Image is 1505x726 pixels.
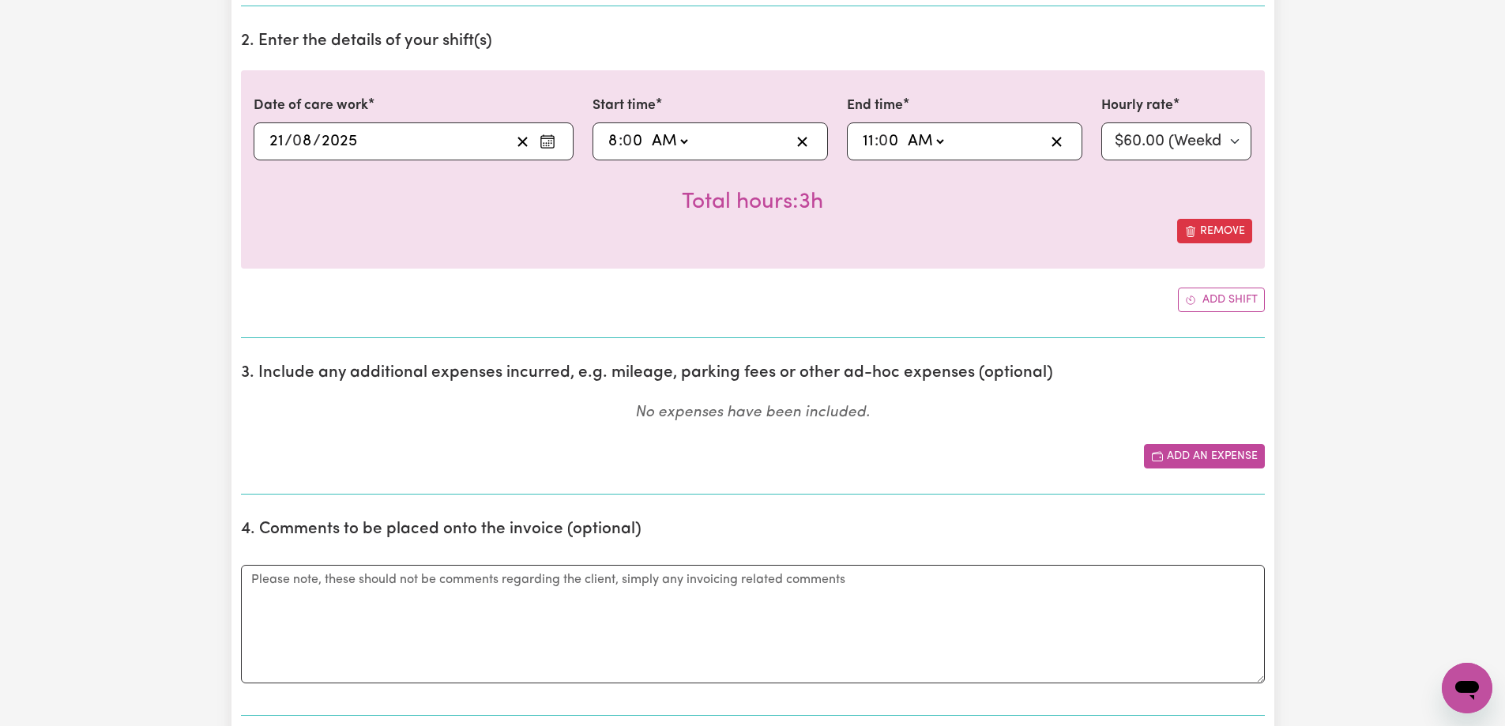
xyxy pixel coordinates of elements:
input: -- [608,130,619,153]
em: No expenses have been included. [635,405,870,420]
h2: 3. Include any additional expenses incurred, e.g. mileage, parking fees or other ad-hoc expenses ... [241,363,1265,383]
button: Add another shift [1178,288,1265,312]
span: / [284,133,292,150]
h2: 4. Comments to be placed onto the invoice (optional) [241,520,1265,540]
span: : [875,133,879,150]
input: -- [862,130,875,153]
button: Clear date [510,130,535,153]
input: -- [879,130,900,153]
input: -- [623,130,644,153]
button: Enter the date of care work [535,130,560,153]
span: / [313,133,321,150]
input: -- [293,130,313,153]
span: Total hours worked: 3 hours [682,191,823,213]
input: -- [269,130,284,153]
button: Add another expense [1144,444,1265,468]
label: Hourly rate [1101,96,1173,116]
button: Remove this shift [1177,219,1252,243]
label: Start time [593,96,656,116]
label: Date of care work [254,96,368,116]
label: End time [847,96,903,116]
input: ---- [321,130,358,153]
h2: 2. Enter the details of your shift(s) [241,32,1265,51]
span: 0 [879,134,888,149]
span: 0 [623,134,632,149]
span: : [619,133,623,150]
iframe: Button to launch messaging window [1442,663,1492,713]
span: 0 [292,134,302,149]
